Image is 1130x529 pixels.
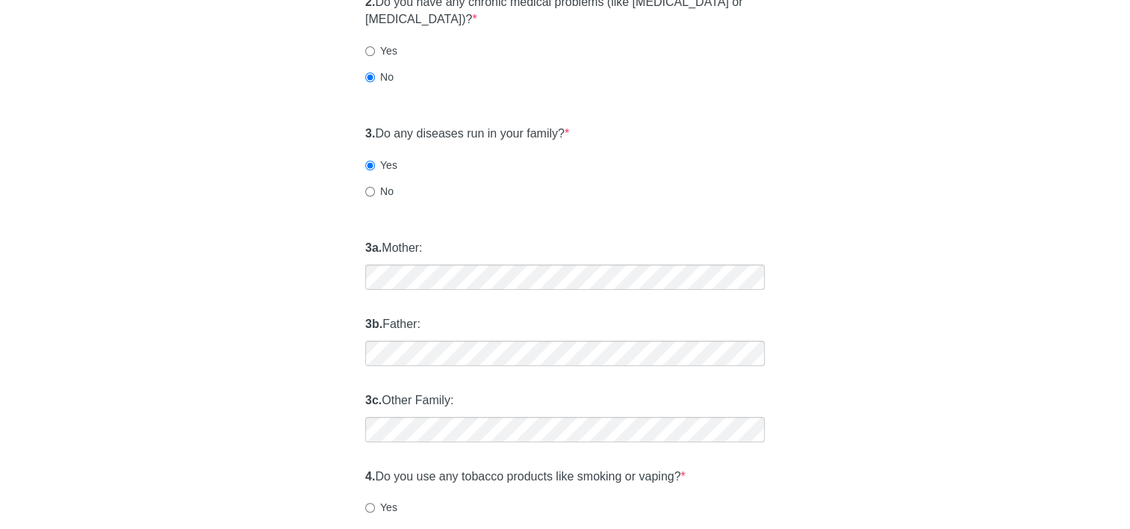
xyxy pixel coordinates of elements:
[365,470,375,483] strong: 4.
[365,500,397,515] label: Yes
[365,240,423,257] label: Mother:
[365,161,375,170] input: Yes
[365,468,686,486] label: Do you use any tobacco products like smoking or vaping?
[365,503,375,513] input: Yes
[365,187,375,197] input: No
[365,158,397,173] label: Yes
[365,69,394,84] label: No
[365,394,382,406] strong: 3c.
[365,72,375,82] input: No
[365,241,382,254] strong: 3a.
[365,43,397,58] label: Yes
[365,184,394,199] label: No
[365,392,453,409] label: Other Family:
[365,127,375,140] strong: 3.
[365,318,382,330] strong: 3b.
[365,46,375,56] input: Yes
[365,126,569,143] label: Do any diseases run in your family?
[365,316,420,333] label: Father:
